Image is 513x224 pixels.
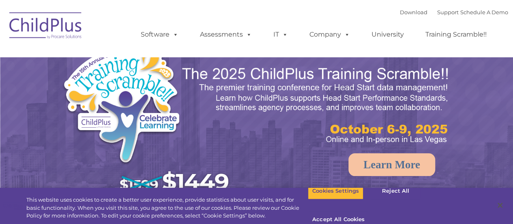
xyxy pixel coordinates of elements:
[460,9,508,15] a: Schedule A Demo
[363,26,412,43] a: University
[26,196,308,220] div: This website uses cookies to create a better user experience, provide statistics about user visit...
[437,9,459,15] a: Support
[417,26,495,43] a: Training Scramble!!
[400,9,427,15] a: Download
[192,26,260,43] a: Assessments
[348,153,435,176] a: Learn More
[113,87,147,93] span: Phone number
[265,26,296,43] a: IT
[113,54,137,60] span: Last name
[5,7,86,47] img: ChildPlus by Procare Solutions
[370,183,421,200] button: Reject All
[301,26,358,43] a: Company
[133,26,187,43] a: Software
[308,183,363,200] button: Cookies Settings
[491,196,509,214] button: Close
[400,9,508,15] font: |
